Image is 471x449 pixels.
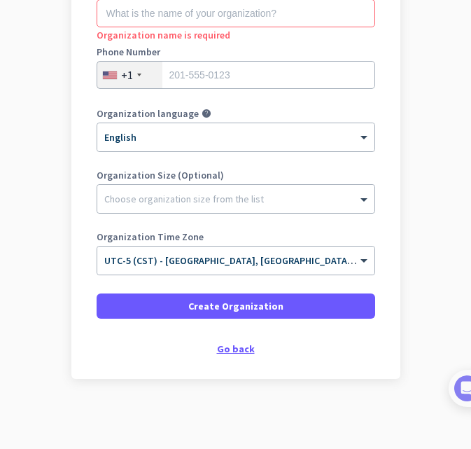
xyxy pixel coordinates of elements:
[97,61,375,89] input: 201-555-0123
[97,109,199,118] label: Organization language
[97,29,230,41] span: Organization name is required
[97,170,375,180] label: Organization Size (Optional)
[202,109,211,118] i: help
[97,47,375,57] label: Phone Number
[97,232,375,242] label: Organization Time Zone
[188,299,283,313] span: Create Organization
[97,293,375,319] button: Create Organization
[97,344,375,354] div: Go back
[121,68,133,82] div: +1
